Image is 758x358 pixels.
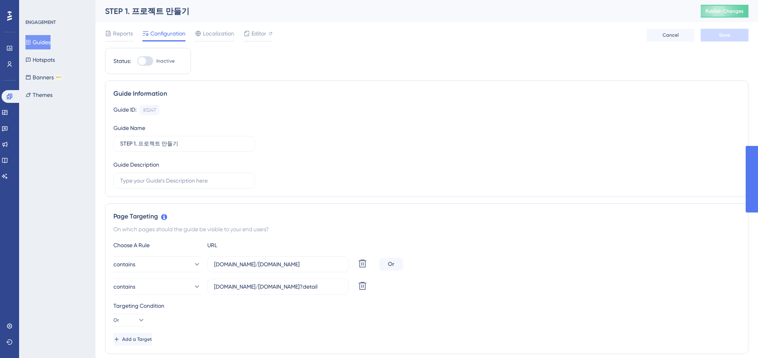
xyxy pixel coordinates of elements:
[203,29,234,38] span: Localization
[120,140,248,148] input: Type your Guide’s Name here
[25,70,62,85] button: BannersBETA
[113,160,159,169] div: Guide Description
[113,282,135,291] span: contains
[113,224,740,234] div: On which pages should the guide be visible to your end users?
[25,19,56,26] div: ENGAGEMENT
[719,32,730,38] span: Save
[725,327,748,350] iframe: UserGuiding AI Assistant Launcher
[701,29,748,41] button: Save
[113,279,201,295] button: contains
[113,105,136,115] div: Guide ID:
[105,6,681,17] div: STEP 1. 프로젝트 만들기
[25,35,51,49] button: Guides
[120,176,248,185] input: Type your Guide’s Description here
[25,88,53,102] button: Themes
[113,89,740,98] div: Guide Information
[251,29,266,38] span: Editor
[214,282,342,291] input: yourwebsite.com/path
[113,256,201,272] button: contains
[113,317,119,323] span: Or
[647,29,694,41] button: Cancel
[143,107,156,113] div: 85247
[122,336,152,342] span: Add a Target
[113,212,740,221] div: Page Targeting
[701,5,748,18] button: Publish Changes
[379,258,403,271] div: Or
[207,240,295,250] div: URL
[55,75,62,79] div: BETA
[705,8,744,14] span: Publish Changes
[113,333,152,346] button: Add a Target
[113,301,740,311] div: Targeting Condition
[113,314,145,327] button: Or
[113,260,135,269] span: contains
[150,29,185,38] span: Configuration
[25,53,55,67] button: Hotspots
[113,56,131,66] div: Status:
[156,58,175,64] span: Inactive
[113,123,145,133] div: Guide Name
[113,240,201,250] div: Choose A Rule
[113,29,133,38] span: Reports
[214,260,342,269] input: yourwebsite.com/path
[663,32,679,38] span: Cancel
